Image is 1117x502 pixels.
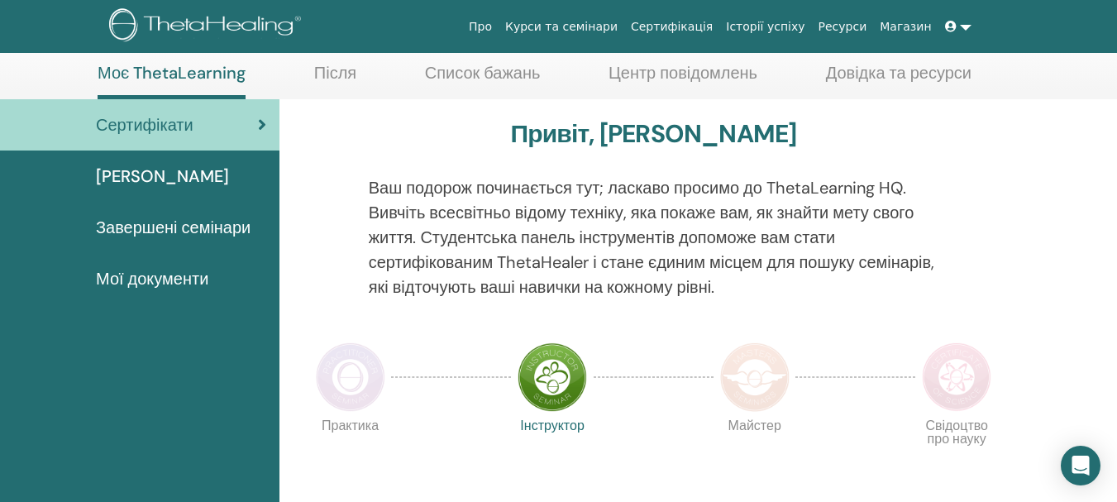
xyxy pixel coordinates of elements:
font: Центр повідомлень [609,62,757,84]
a: Довідка та ресурси [826,63,971,95]
img: Майстер [720,342,790,412]
font: Магазин [880,20,931,33]
font: Завершені семінари [96,217,251,238]
font: Курси та семінари [505,20,618,33]
font: Моє ThetaLearning [98,62,246,84]
a: Список бажань [425,63,541,95]
font: Практика [322,417,379,434]
font: Список бажань [425,62,541,84]
a: Магазин [873,12,938,42]
font: Після [314,62,356,84]
font: Привіт, [PERSON_NAME] [510,117,796,150]
a: Курси та семінари [499,12,624,42]
div: Open Intercom Messenger [1061,446,1100,485]
img: Практик [316,342,385,412]
a: Сертифікація [624,12,719,42]
a: Ресурси [812,12,874,42]
a: Моє ThetaLearning [98,63,246,99]
font: Свідоцтво про науку [925,417,988,447]
font: Історії успіху [726,20,804,33]
font: Про [469,20,492,33]
font: Мої документи [96,268,208,289]
a: Історії успіху [719,12,811,42]
font: [PERSON_NAME] [96,165,229,187]
font: Інструктор [520,417,584,434]
font: Довідка та ресурси [826,62,971,84]
a: Центр повідомлень [609,63,757,95]
font: Ваш подорож починається тут; ласкаво просимо до ThetaLearning HQ. Вивчіть всесвітньо відому техні... [369,177,934,298]
a: Про [462,12,499,42]
img: Сертифікат науки [922,342,991,412]
font: Майстер [728,417,780,434]
img: logo.png [109,8,307,45]
a: Після [314,63,356,95]
font: Сертифікація [631,20,713,33]
font: Ресурси [819,20,867,33]
img: Інструктор [518,342,587,412]
font: Сертифікати [96,114,193,136]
